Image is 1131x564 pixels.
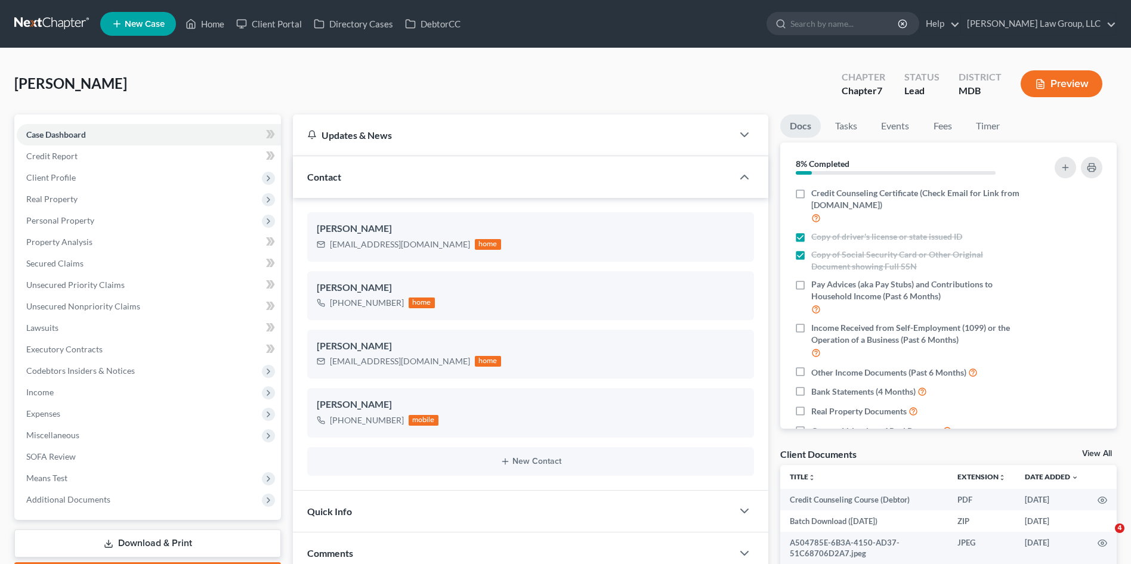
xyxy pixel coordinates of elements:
[811,425,941,437] span: Current Valuation of Real Property
[811,367,966,379] span: Other Income Documents (Past 6 Months)
[14,75,127,92] span: [PERSON_NAME]
[959,84,1002,98] div: MDB
[1015,489,1088,510] td: [DATE]
[26,323,58,333] span: Lawsuits
[26,258,84,268] span: Secured Claims
[26,151,78,161] span: Credit Report
[308,13,399,35] a: Directory Cases
[959,70,1002,84] div: District
[26,430,79,440] span: Miscellaneous
[307,129,718,141] div: Updates & News
[307,506,352,517] span: Quick Info
[26,129,86,140] span: Case Dashboard
[409,298,435,308] div: home
[811,231,962,243] span: Copy of driver's license or state issued ID
[811,322,1022,346] span: Income Received from Self-Employment (1099) or the Operation of a Business (Past 6 Months)
[26,237,92,247] span: Property Analysis
[307,171,341,182] span: Contact
[330,355,470,367] div: [EMAIL_ADDRESS][DOMAIN_NAME]
[26,408,60,419] span: Expenses
[811,386,916,398] span: Bank Statements (4 Months)
[811,278,1022,302] span: Pay Advices (aka Pay Stubs) and Contributions to Household Income (Past 6 Months)
[1025,472,1079,481] a: Date Added expand_more
[790,13,900,35] input: Search by name...
[17,231,281,253] a: Property Analysis
[1090,523,1119,552] iframe: Intercom live chat
[17,124,281,145] a: Case Dashboard
[26,215,94,225] span: Personal Property
[17,317,281,339] a: Lawsuits
[904,84,940,98] div: Lead
[957,472,1006,481] a: Extensionunfold_more
[26,172,76,182] span: Client Profile
[808,474,815,481] i: unfold_more
[1015,510,1088,532] td: [DATE]
[811,249,1022,272] span: Copy of Social Security Card or Other Original Document showing Full SSN
[14,529,281,557] a: Download & Print
[330,414,404,426] div: [PHONE_NUMBER]
[966,114,1009,138] a: Timer
[920,13,960,35] a: Help
[17,339,281,360] a: Executory Contracts
[811,187,1022,211] span: Credit Counseling Certificate (Check Email for Link from [DOMAIN_NAME])
[961,13,1116,35] a: [PERSON_NAME] Law Group, LLC
[17,274,281,296] a: Unsecured Priority Claims
[17,296,281,317] a: Unsecured Nonpriority Claims
[904,70,940,84] div: Status
[796,159,849,169] strong: 8% Completed
[26,301,140,311] span: Unsecured Nonpriority Claims
[317,398,744,412] div: [PERSON_NAME]
[826,114,867,138] a: Tasks
[399,13,466,35] a: DebtorCC
[872,114,919,138] a: Events
[307,547,353,559] span: Comments
[26,451,76,461] span: SOFA Review
[17,446,281,467] a: SOFA Review
[790,472,815,481] a: Titleunfold_more
[125,20,165,29] span: New Case
[26,280,125,290] span: Unsecured Priority Claims
[948,489,1015,510] td: PDF
[999,474,1006,481] i: unfold_more
[811,405,907,417] span: Real Property Documents
[475,239,501,250] div: home
[1071,474,1079,481] i: expand_more
[230,13,308,35] a: Client Portal
[26,365,135,376] span: Codebtors Insiders & Notices
[780,448,857,460] div: Client Documents
[923,114,962,138] a: Fees
[26,473,67,483] span: Means Test
[842,70,885,84] div: Chapter
[317,339,744,354] div: [PERSON_NAME]
[26,387,54,397] span: Income
[317,457,744,466] button: New Contact
[1021,70,1102,97] button: Preview
[26,194,78,204] span: Real Property
[948,510,1015,532] td: ZIP
[317,222,744,236] div: [PERSON_NAME]
[780,114,821,138] a: Docs
[330,238,470,250] div: [EMAIL_ADDRESS][DOMAIN_NAME]
[842,84,885,98] div: Chapter
[317,281,744,295] div: [PERSON_NAME]
[409,415,438,426] div: mobile
[26,494,110,504] span: Additional Documents
[26,344,103,354] span: Executory Contracts
[877,85,882,96] span: 7
[780,510,948,532] td: Batch Download ([DATE])
[780,489,948,510] td: Credit Counseling Course (Debtor)
[1082,450,1112,458] a: View All
[330,297,404,309] div: [PHONE_NUMBER]
[1115,523,1124,533] span: 4
[17,253,281,274] a: Secured Claims
[180,13,230,35] a: Home
[17,145,281,167] a: Credit Report
[475,356,501,367] div: home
